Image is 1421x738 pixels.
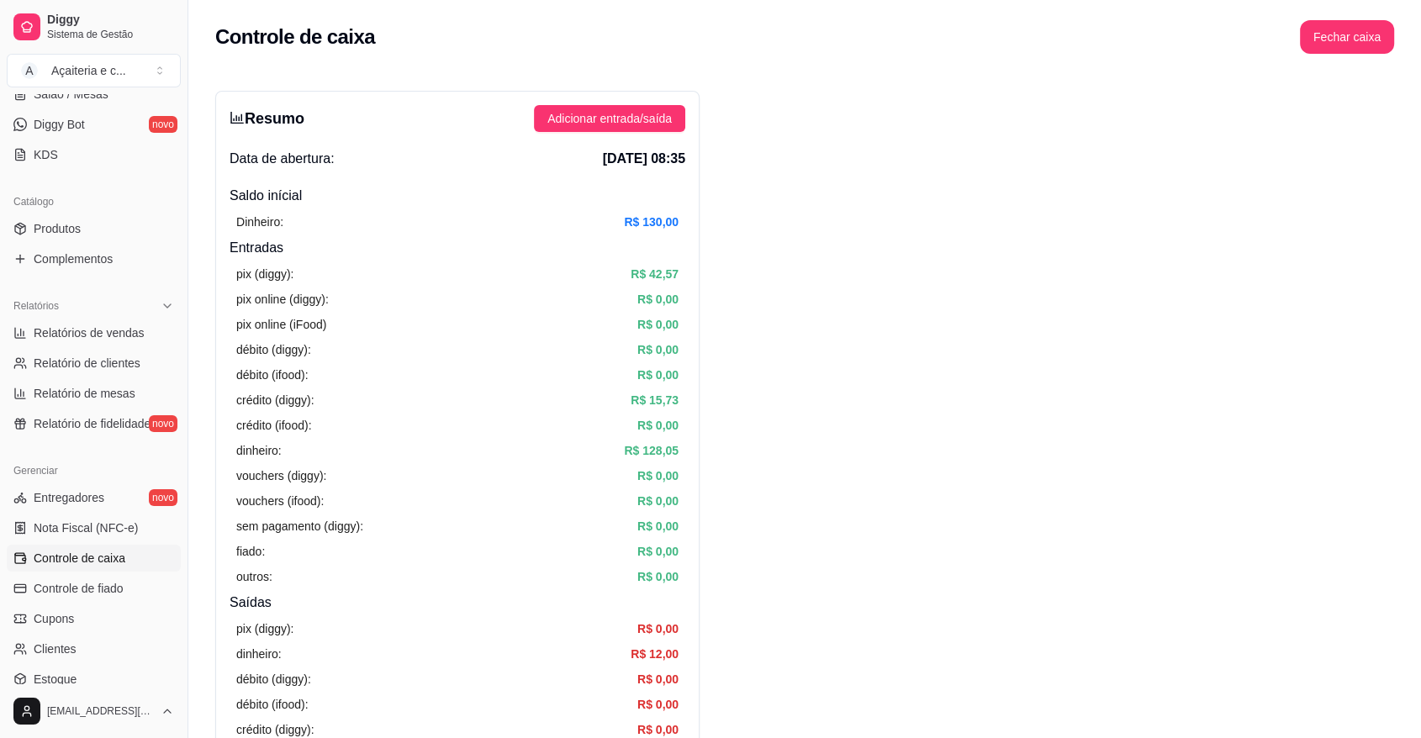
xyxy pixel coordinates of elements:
[34,610,74,627] span: Cupons
[236,391,314,409] article: crédito (diggy):
[236,416,311,435] article: crédito (ifood):
[34,489,104,506] span: Entregadores
[7,605,181,632] a: Cupons
[47,28,174,41] span: Sistema de Gestão
[236,340,311,359] article: débito (diggy):
[236,542,265,561] article: fiado:
[624,441,679,460] article: R$ 128,05
[7,319,181,346] a: Relatórios de vendas
[34,415,151,432] span: Relatório de fidelidade
[7,575,181,602] a: Controle de fiado
[7,514,181,541] a: Nota Fiscal (NFC-e)
[7,545,181,572] a: Controle de caixa
[7,111,181,138] a: Diggy Botnovo
[236,290,329,308] article: pix online (diggy):
[603,149,685,169] span: [DATE] 08:35
[637,492,679,510] article: R$ 0,00
[236,567,272,586] article: outros:
[34,220,81,237] span: Produtos
[230,238,685,258] h4: Entradas
[637,670,679,688] article: R$ 0,00
[637,416,679,435] article: R$ 0,00
[236,517,363,535] article: sem pagamento (diggy):
[34,550,125,567] span: Controle de caixa
[34,671,77,688] span: Estoque
[236,670,311,688] article: débito (diggy):
[7,81,181,108] a: Salão / Mesas
[230,110,245,125] span: bar-chart
[13,299,59,313] span: Relatórios
[21,62,38,79] span: A
[637,467,679,485] article: R$ 0,00
[637,340,679,359] article: R$ 0,00
[34,116,85,133] span: Diggy Bot
[7,484,181,511] a: Entregadoresnovo
[236,695,309,714] article: débito (ifood):
[47,13,174,28] span: Diggy
[236,492,324,510] article: vouchers (ifood):
[215,24,375,50] h2: Controle de caixa
[7,691,181,731] button: [EMAIL_ADDRESS][DOMAIN_NAME]
[7,666,181,693] a: Estoque
[34,385,135,402] span: Relatório de mesas
[637,366,679,384] article: R$ 0,00
[637,542,679,561] article: R$ 0,00
[7,457,181,484] div: Gerenciar
[230,107,304,130] h3: Resumo
[34,250,113,267] span: Complementos
[236,645,282,663] article: dinheiro:
[631,391,679,409] article: R$ 15,73
[236,315,326,334] article: pix online (iFood)
[637,695,679,714] article: R$ 0,00
[7,635,181,662] a: Clientes
[637,290,679,308] article: R$ 0,00
[47,704,154,718] span: [EMAIL_ADDRESS][DOMAIN_NAME]
[637,315,679,334] article: R$ 0,00
[34,640,77,657] span: Clientes
[7,380,181,407] a: Relatório de mesas
[7,7,181,47] a: DiggySistema de Gestão
[624,213,679,231] article: R$ 130,00
[7,188,181,215] div: Catálogo
[7,215,181,242] a: Produtos
[637,517,679,535] article: R$ 0,00
[34,519,138,536] span: Nota Fiscal (NFC-e)
[34,146,58,163] span: KDS
[51,62,126,79] div: Açaiteria e c ...
[631,265,679,283] article: R$ 42,57
[236,366,309,384] article: débito (ifood):
[34,355,140,372] span: Relatório de clientes
[236,265,293,283] article: pix (diggy):
[637,567,679,586] article: R$ 0,00
[7,410,181,437] a: Relatório de fidelidadenovo
[7,54,181,87] button: Select a team
[534,105,685,132] button: Adicionar entrada/saída
[7,245,181,272] a: Complementos
[230,186,685,206] h4: Saldo inícial
[34,324,145,341] span: Relatórios de vendas
[236,213,283,231] article: Dinheiro:
[34,580,124,597] span: Controle de fiado
[631,645,679,663] article: R$ 12,00
[236,467,326,485] article: vouchers (diggy):
[637,619,679,638] article: R$ 0,00
[547,109,672,128] span: Adicionar entrada/saída
[7,141,181,168] a: KDS
[230,149,335,169] span: Data de abertura:
[7,350,181,377] a: Relatório de clientes
[34,86,108,103] span: Salão / Mesas
[1300,20,1394,54] button: Fechar caixa
[230,593,685,613] h4: Saídas
[236,619,293,638] article: pix (diggy):
[236,441,282,460] article: dinheiro:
